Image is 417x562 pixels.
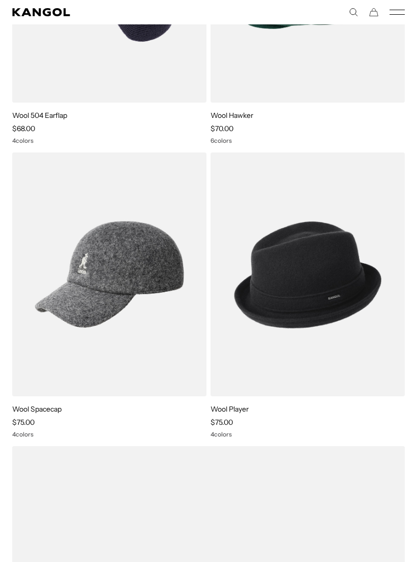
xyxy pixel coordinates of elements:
span: $75.00 [211,418,233,427]
a: Wool Spacecap [12,404,62,414]
div: 6 colors [211,137,405,144]
img: Wool Player [211,152,405,396]
a: Wool Player [211,404,249,414]
button: Mobile Menu [390,8,405,17]
summary: Search here [349,8,358,17]
div: 4 colors [12,431,206,438]
button: Cart [369,8,378,17]
span: $68.00 [12,124,35,133]
div: 4 colors [12,137,206,144]
span: $70.00 [211,124,233,133]
span: $75.00 [12,418,35,427]
a: Kangol [12,8,208,16]
img: Wool Spacecap [12,152,206,396]
a: Wool 504 Earflap [12,111,67,120]
div: 4 colors [211,431,405,438]
a: Wool Hawker [211,111,253,120]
